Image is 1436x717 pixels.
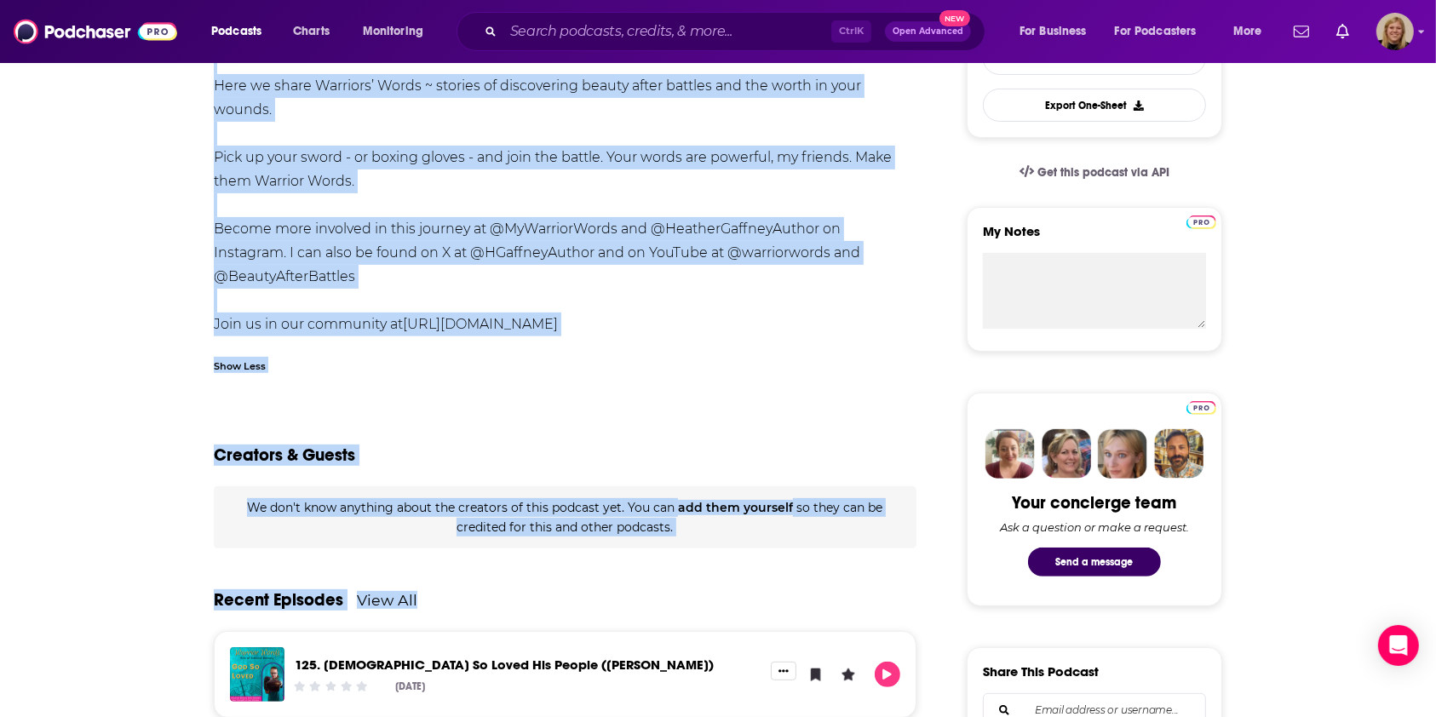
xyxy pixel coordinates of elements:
a: Show notifications dropdown [1330,17,1356,46]
a: Get this podcast via API [1006,152,1183,193]
button: open menu [199,18,284,45]
span: Charts [293,20,330,43]
div: Community Rating: 0 out of 5 [292,680,370,692]
img: Jules Profile [1098,429,1147,479]
a: Pro website [1186,213,1216,229]
button: Send a message [1028,548,1161,576]
button: Show More Button [771,662,796,680]
button: open menu [1008,18,1108,45]
a: Pro website [1186,399,1216,415]
button: add them yourself [678,501,793,514]
button: Leave a Rating [836,662,861,687]
div: Your concierge team [1013,492,1177,513]
div: Open Intercom Messenger [1378,625,1419,666]
a: 125. God So Loved His People (BoBB) [295,657,714,673]
span: More [1233,20,1262,43]
div: Ask a question or make a request. [1000,520,1189,534]
span: Podcasts [211,20,261,43]
button: Bookmark Episode [803,662,829,687]
button: open menu [351,18,445,45]
a: Charts [282,18,340,45]
button: open menu [1221,18,1284,45]
span: We don't know anything about the creators of this podcast yet . You can so they can be credited f... [247,500,882,534]
span: New [939,10,970,26]
button: Play [875,662,900,687]
img: Podchaser Pro [1186,215,1216,229]
a: Show notifications dropdown [1287,17,1316,46]
input: Search podcasts, credits, & more... [503,18,831,45]
img: Sydney Profile [985,429,1035,479]
a: [URL][DOMAIN_NAME] [403,316,558,332]
div: [DATE] [395,680,425,692]
button: Export One-Sheet [983,89,1206,122]
img: Barbara Profile [1042,429,1091,479]
span: Get this podcast via API [1037,165,1169,180]
div: Search podcasts, credits, & more... [473,12,1002,51]
img: User Profile [1376,13,1414,50]
img: Podchaser - Follow, Share and Rate Podcasts [14,15,177,48]
img: Podchaser Pro [1186,401,1216,415]
img: 125. God So Loved His People (BoBB) [230,647,284,702]
span: Logged in as avansolkema [1376,13,1414,50]
span: For Podcasters [1115,20,1197,43]
h3: Share This Podcast [983,663,1099,680]
a: Recent Episodes [214,589,343,611]
span: Monitoring [363,20,423,43]
h2: Creators & Guests [214,445,355,466]
button: Open AdvancedNew [885,21,971,42]
span: Ctrl K [831,20,871,43]
img: Jon Profile [1154,429,1203,479]
a: View All [357,591,417,609]
button: open menu [1104,18,1221,45]
label: My Notes [983,223,1206,253]
span: For Business [1020,20,1087,43]
button: Show profile menu [1376,13,1414,50]
span: Open Advanced [893,27,963,36]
